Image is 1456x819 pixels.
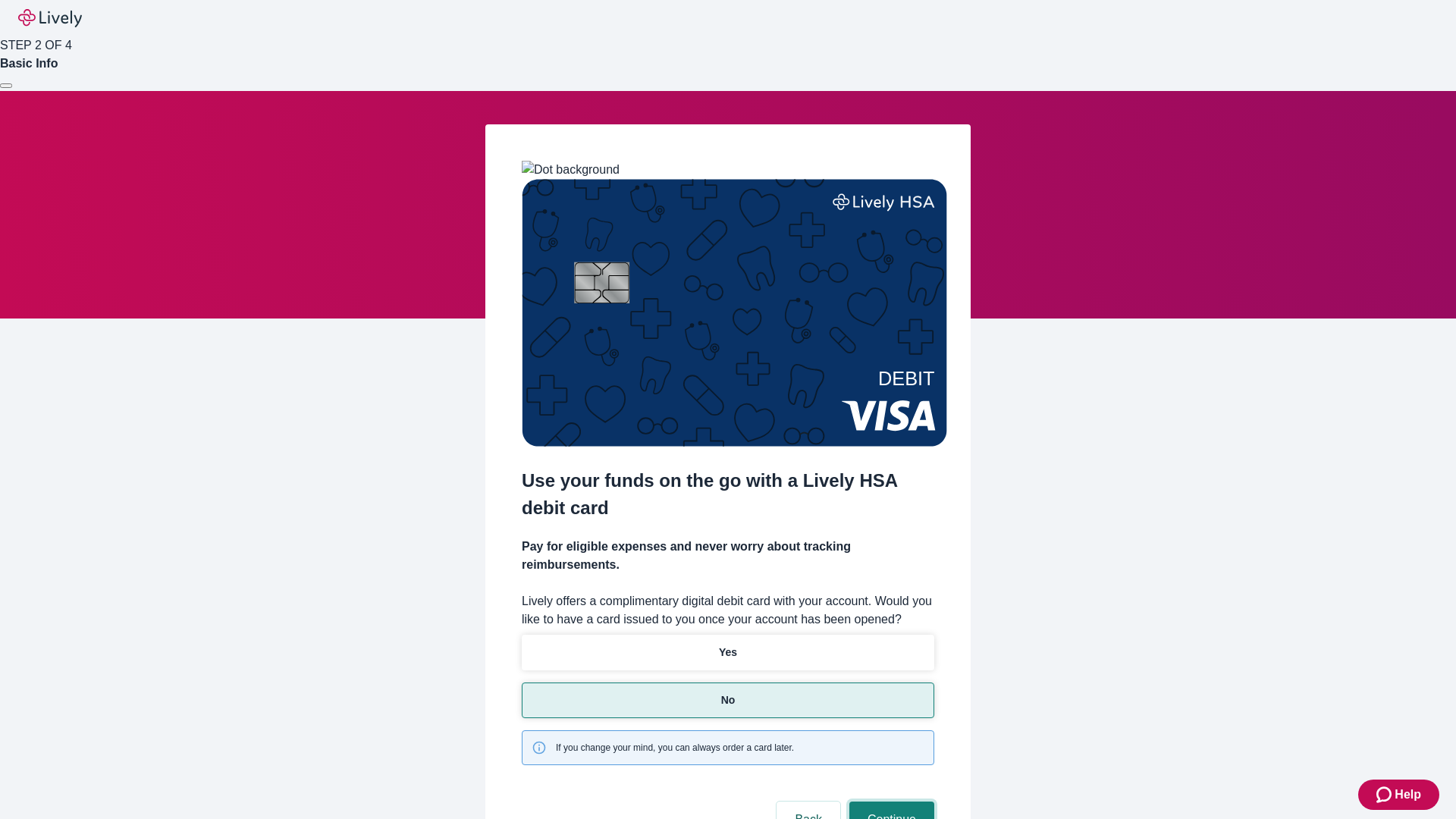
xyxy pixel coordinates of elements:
p: No [721,692,736,708]
span: If you change your mind, you can always order a card later. [556,741,794,755]
label: Lively offers a complimentary digital debit card with your account. Would you like to have a card... [522,592,934,629]
span: Help [1395,786,1421,804]
img: Dot background [522,161,620,179]
h2: Use your funds on the go with a Lively HSA debit card [522,467,934,522]
button: Yes [522,635,934,670]
svg: Zendesk support icon [1376,786,1395,804]
p: Yes [719,645,737,661]
button: Zendesk support iconHelp [1358,780,1439,810]
h4: Pay for eligible expenses and never worry about tracking reimbursements. [522,538,934,574]
img: Debit card [522,179,947,447]
img: Lively [18,9,82,27]
button: No [522,682,934,718]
